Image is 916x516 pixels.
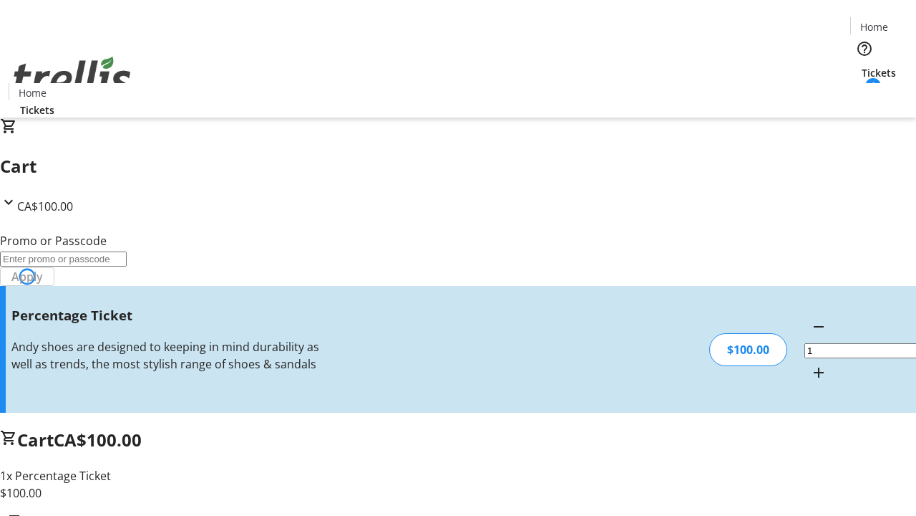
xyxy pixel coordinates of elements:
img: Orient E2E Organization FF5IkU6PR7's Logo [9,41,136,113]
a: Home [851,19,897,34]
div: Andy shoes are designed to keeping in mind durability as well as trends, the most stylish range o... [11,338,324,373]
button: Decrement by one [804,312,833,341]
button: Cart [850,80,879,109]
button: Help [850,34,879,63]
div: $100.00 [709,333,787,366]
span: Home [19,85,47,100]
span: Home [860,19,888,34]
a: Tickets [9,102,66,118]
button: Increment by one [804,358,833,387]
span: Tickets [20,102,54,118]
span: CA$100.00 [54,428,142,451]
a: Home [9,85,55,100]
a: Tickets [850,65,907,80]
span: Tickets [862,65,896,80]
h3: Percentage Ticket [11,305,324,325]
span: CA$100.00 [17,199,73,214]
